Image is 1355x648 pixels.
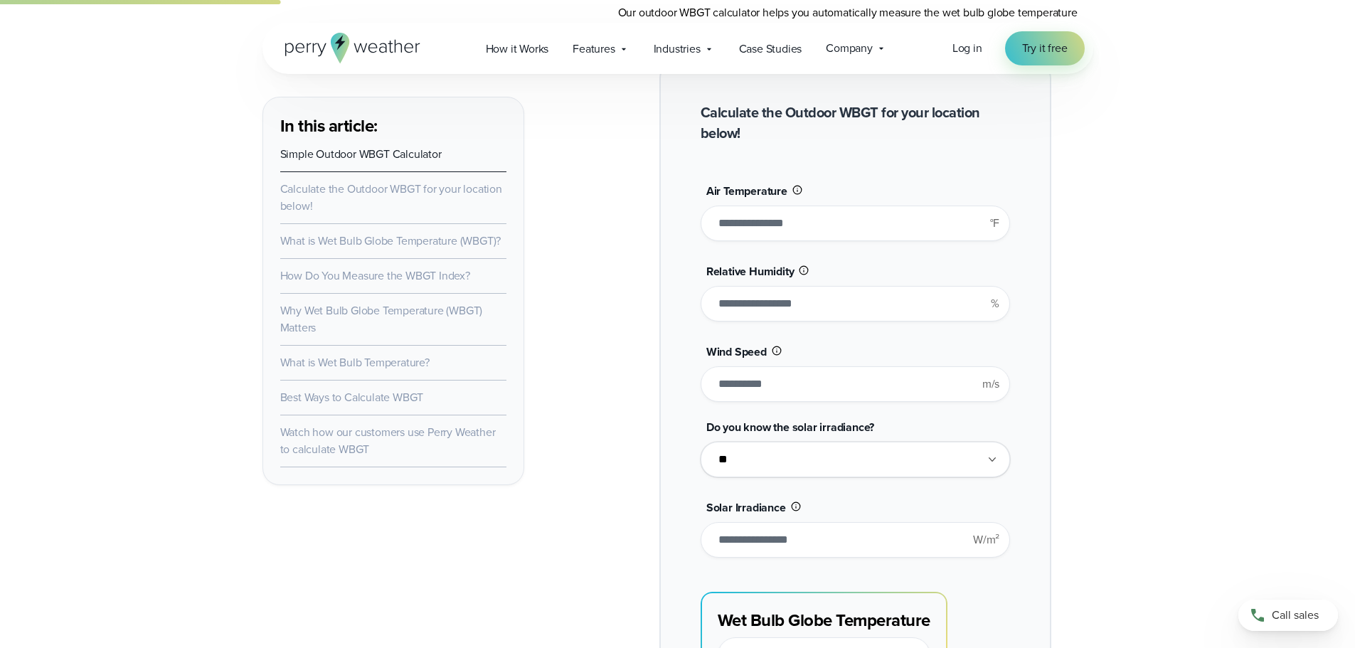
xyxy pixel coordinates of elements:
[952,40,982,56] span: Log in
[706,183,787,199] span: Air Temperature
[1272,607,1319,624] span: Call sales
[573,41,615,58] span: Features
[706,344,767,360] span: Wind Speed
[280,354,430,371] a: What is Wet Bulb Temperature?
[826,40,873,57] span: Company
[1022,40,1068,57] span: Try it free
[739,41,802,58] span: Case Studies
[706,263,795,280] span: Relative Humidity
[727,34,814,63] a: Case Studies
[280,267,470,284] a: How Do You Measure the WBGT Index?
[280,146,442,162] a: Simple Outdoor WBGT Calculator
[280,424,496,457] a: Watch how our customers use Perry Weather to calculate WBGT
[474,34,561,63] a: How it Works
[280,115,506,137] h3: In this article:
[486,41,549,58] span: How it Works
[706,499,786,516] span: Solar Irradiance
[654,41,701,58] span: Industries
[701,102,1010,144] h2: Calculate the Outdoor WBGT for your location below!
[706,419,874,435] span: Do you know the solar irradiance?
[280,233,501,249] a: What is Wet Bulb Globe Temperature (WBGT)?
[280,181,502,214] a: Calculate the Outdoor WBGT for your location below!
[280,302,483,336] a: Why Wet Bulb Globe Temperature (WBGT) Matters
[1005,31,1085,65] a: Try it free
[952,40,982,57] a: Log in
[618,4,1093,38] p: Our outdoor WBGT calculator helps you automatically measure the wet bulb globe temperature quickl...
[1238,600,1338,631] a: Call sales
[280,389,424,405] a: Best Ways to Calculate WBGT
